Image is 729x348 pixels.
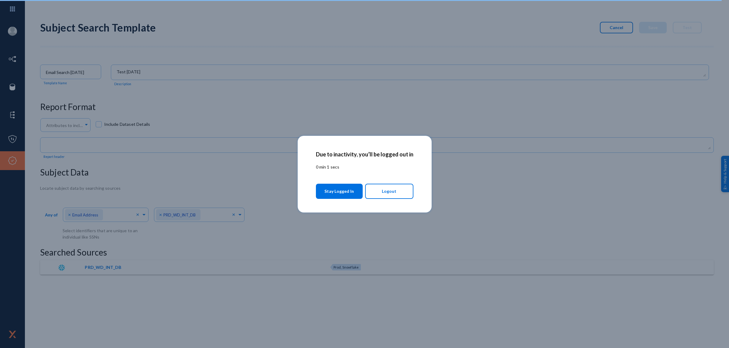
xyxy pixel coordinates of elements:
button: Logout [365,184,413,199]
p: 0 min 1 secs [316,164,413,170]
h2: Due to inactivity, you’ll be logged out in [316,151,413,158]
span: Logout [382,186,396,196]
button: Stay Logged In [316,184,363,199]
span: Stay Logged In [324,186,354,197]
